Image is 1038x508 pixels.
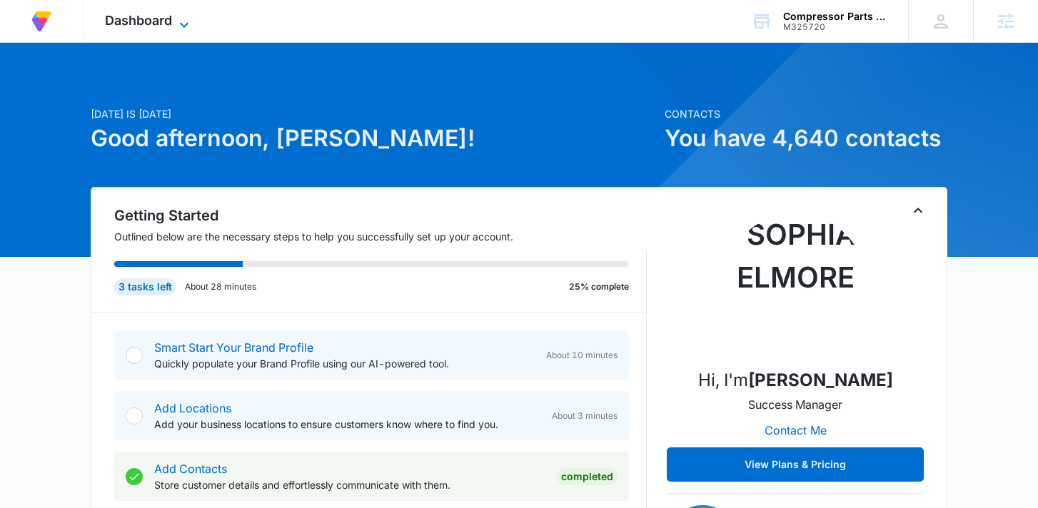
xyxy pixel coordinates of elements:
p: [DATE] is [DATE] [91,106,656,121]
button: Contact Me [750,413,841,447]
button: Toggle Collapse [909,202,927,219]
div: Completed [557,468,618,485]
h1: Good afternoon, [PERSON_NAME]! [91,121,656,156]
h2: Getting Started [114,205,647,226]
a: Smart Start Your Brand Profile [154,340,313,355]
div: Domain Overview [54,84,128,93]
div: Keywords by Traffic [158,84,241,93]
p: Outlined below are the necessary steps to help you successfully set up your account. [114,229,647,244]
img: Sophia Elmore [724,213,867,356]
img: tab_keywords_by_traffic_grey.svg [142,83,153,94]
div: Domain: [DOMAIN_NAME] [37,37,157,49]
a: Add Contacts [154,462,227,476]
img: Volusion [29,9,54,34]
p: Store customer details and effortlessly communicate with them. [154,477,545,492]
p: Hi, I'm [698,367,893,393]
strong: [PERSON_NAME] [748,370,893,390]
p: Contacts [665,106,947,121]
p: Add your business locations to ensure customers know where to find you. [154,417,540,432]
img: logo_orange.svg [23,23,34,34]
div: v 4.0.25 [40,23,70,34]
div: 3 tasks left [114,278,176,295]
span: About 10 minutes [546,349,618,362]
button: View Plans & Pricing [667,447,924,482]
div: account id [783,22,887,32]
div: account name [783,11,887,22]
img: website_grey.svg [23,37,34,49]
p: About 28 minutes [185,280,256,293]
span: About 3 minutes [552,410,618,422]
h1: You have 4,640 contacts [665,121,947,156]
span: Dashboard [105,13,172,28]
p: Quickly populate your Brand Profile using our AI-powered tool. [154,356,535,371]
p: 25% complete [569,280,629,293]
img: tab_domain_overview_orange.svg [39,83,50,94]
a: Add Locations [154,401,231,415]
p: Success Manager [748,396,842,413]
